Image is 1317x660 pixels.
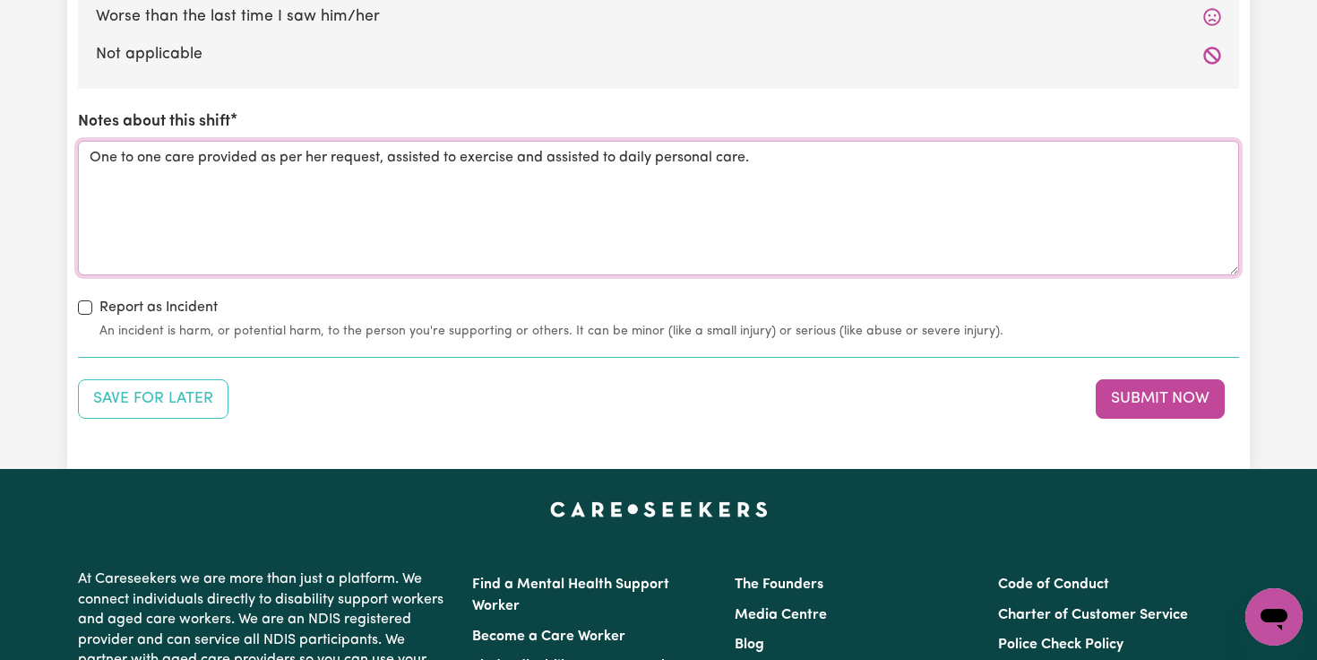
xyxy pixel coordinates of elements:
label: Report as Incident [99,297,218,318]
small: An incident is harm, or potential harm, to the person you're supporting or others. It can be mino... [99,322,1239,341]
a: Media Centre [735,608,827,622]
a: Careseekers home page [550,501,768,516]
button: Save your job report [78,379,228,419]
a: Police Check Policy [998,638,1123,652]
a: The Founders [735,577,823,592]
a: Become a Care Worker [472,630,625,644]
label: Worse than the last time I saw him/her [96,5,1221,29]
iframe: Button to launch messaging window [1245,588,1303,646]
label: Notes about this shift [78,110,230,134]
a: Charter of Customer Service [998,608,1188,622]
button: Submit your job report [1096,379,1225,419]
label: Not applicable [96,43,1221,66]
a: Find a Mental Health Support Worker [472,577,669,613]
a: Blog [735,638,764,652]
textarea: One to one care provided as per her request, assisted to exercise and assisted to daily personal ... [78,141,1239,275]
a: Code of Conduct [998,577,1109,592]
